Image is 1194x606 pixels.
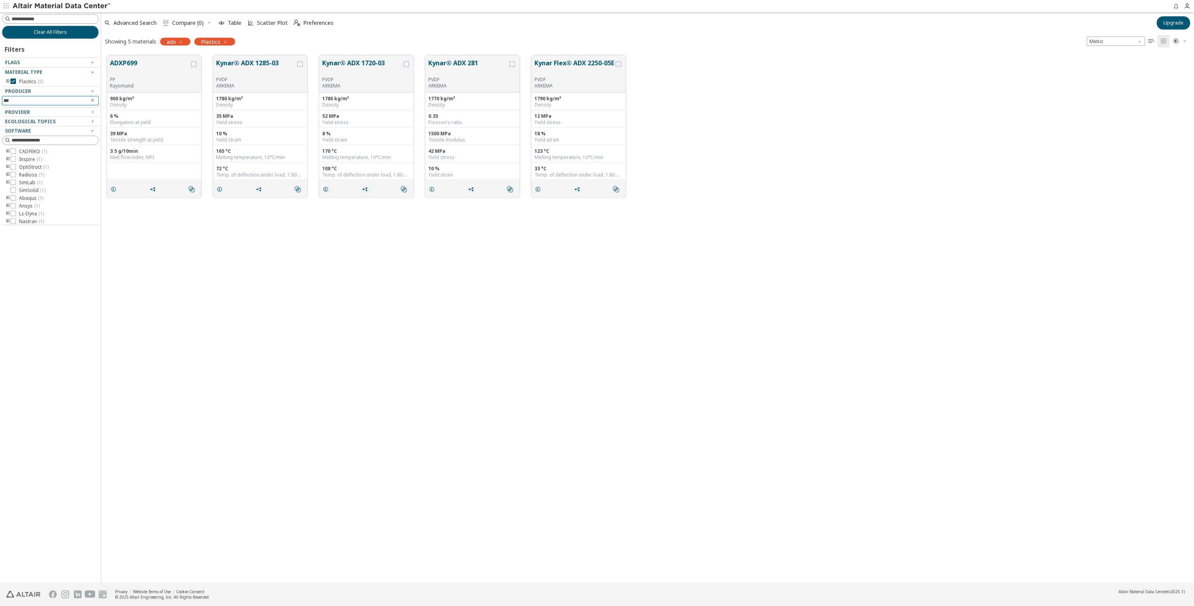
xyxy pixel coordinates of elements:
div: 1780 kg/m³ [322,96,410,102]
i: toogle group [5,148,10,155]
span: Compare (0) [172,20,204,26]
a: Privacy [115,589,127,594]
div: © 2025 Altair Engineering, Inc. All Rights Reserved. [115,594,210,600]
span: Plastics [201,38,220,45]
div: Yield stress [428,154,517,161]
button: Producer [2,87,99,96]
i:  [294,20,300,26]
i: toogle group [5,172,10,178]
i:  [613,186,619,192]
span: ( 1 ) [34,203,40,209]
div: 42 MPa [428,148,517,154]
span: Material Type [5,69,42,75]
div: Yield stress [216,119,304,126]
span: ( 1 ) [42,148,47,155]
button: Theme [1170,35,1190,47]
div: Temp. of deflection under load, 1.80 MPa [322,172,410,178]
div: 10 % [428,166,517,172]
span: Producer [5,88,31,94]
div: Melting temperature, 10°C/min [216,154,304,161]
span: SimSolid [19,187,45,194]
span: Provider [5,109,30,115]
div: Showing 5 materials [105,38,156,45]
button: ADXP699 [110,58,190,77]
span: Ls-Dyna [19,211,44,217]
button: Details [319,182,335,197]
i:  [189,186,195,192]
div: Density [110,102,198,108]
div: 900 kg/m³ [110,96,198,102]
button: Similar search [185,182,201,197]
button: Similar search [291,182,307,197]
i:  [1173,38,1179,44]
div: Melt flow index, MFI [110,154,198,161]
button: Material Type [2,68,99,77]
div: Tensile modulus [428,137,517,143]
div: Yield strain [428,172,517,178]
div: 108 °C [322,166,410,172]
div: 33 °C [534,166,623,172]
button: Clear text [86,96,99,105]
span: ( 1 ) [40,187,45,194]
span: Inspire [19,156,42,162]
div: PVDF [428,77,508,83]
div: Density [322,102,410,108]
span: Ansys [19,203,40,209]
i: toogle group [5,195,10,201]
span: Abaqus [19,195,44,201]
span: Table [228,20,241,26]
button: Upgrade [1157,16,1190,30]
div: 1500 MPa [428,131,517,137]
i:  [295,186,301,192]
div: 6 % [110,113,198,119]
img: Altair Material Data Center [12,2,112,10]
div: 12 MPa [534,113,623,119]
span: ( 1 ) [37,179,42,186]
div: 0.35 [428,113,517,119]
div: PVDF [216,77,296,83]
button: Kynar® ADX 1285-03 [216,58,296,77]
div: Unit System [1087,37,1145,46]
span: Radioss [19,172,44,178]
div: 123 °C [534,148,623,154]
img: Altair Engineering [6,591,40,598]
span: Metric [1087,37,1145,46]
button: Kynar® ADX 281 [428,58,508,77]
span: Software [5,127,31,134]
i: toogle group [5,218,10,225]
i: toogle group [5,203,10,209]
span: Ecological Topics [5,118,56,125]
i: toogle group [5,211,10,217]
span: adx [167,38,176,45]
span: ( 1 ) [38,218,44,225]
a: Cookie Consent [176,589,204,594]
div: 18 % [534,131,623,137]
span: ( 1 ) [38,210,44,217]
div: Melting temperature, 10°C/min [534,154,623,161]
p: ARKEMA [534,83,614,89]
div: 1780 kg/m³ [216,96,304,102]
p: Rayomand [110,83,190,89]
div: Temp. of deflection under load, 1.80 MPa [216,172,304,178]
button: Share [571,182,587,197]
button: Provider [2,108,99,117]
i:  [163,20,169,26]
span: ( 5 ) [38,78,43,85]
div: 39 MPa [110,131,198,137]
div: 1790 kg/m³ [534,96,623,102]
i:  [1161,38,1167,44]
div: 72 °C [216,166,304,172]
div: Yield strain [216,137,304,143]
span: ( 1 ) [38,195,44,201]
button: Share [252,182,269,197]
button: Table View [1145,35,1157,47]
div: Poisson's ratio [428,119,517,126]
div: Yield strain [534,137,623,143]
button: Share [358,182,375,197]
div: Yield stress [322,119,410,126]
div: Filters [2,39,28,58]
button: Tile View [1157,35,1170,47]
span: Advanced Search [113,20,157,26]
span: ( 1 ) [39,171,44,178]
button: Details [425,182,442,197]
